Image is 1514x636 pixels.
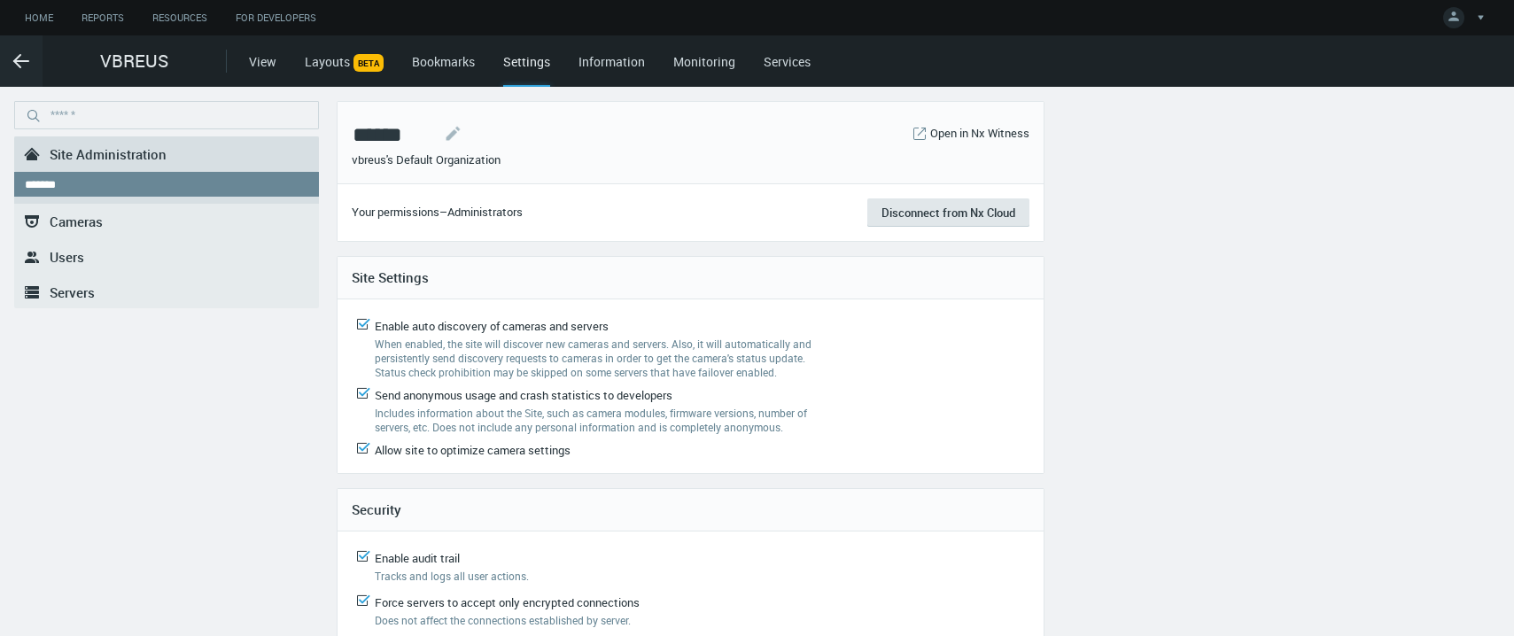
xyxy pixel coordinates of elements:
[764,53,811,70] a: Services
[375,387,672,403] span: Send anonymous usage and crash statistics to developers
[375,594,640,610] span: Force servers to accept only encrypted connections
[375,613,631,627] span: Does not affect the connections established by server.
[412,53,475,70] a: Bookmarks
[67,7,138,29] a: Reports
[305,53,384,70] a: LayoutsBETA
[50,213,103,230] span: Cameras
[50,283,95,301] span: Servers
[353,54,384,72] span: BETA
[11,7,67,29] a: Home
[439,204,447,220] span: –
[100,48,168,74] span: VBREUS
[352,269,1029,285] h4: Site Settings
[578,53,645,70] a: Information
[375,569,812,583] label: Tracks and logs all user actions.
[930,125,1029,143] a: Open in Nx Witness
[221,7,330,29] a: For Developers
[138,7,221,29] a: Resources
[352,151,501,169] span: vbreus's Default Organization
[503,52,550,87] div: Settings
[352,501,1029,517] h4: Security
[447,204,523,220] span: Administrators
[673,53,735,70] a: Monitoring
[375,550,460,566] span: Enable audit trail
[375,337,827,379] label: When enabled, the site will discover new cameras and servers. Also, it will automatically and per...
[375,442,571,458] span: Allow site to optimize camera settings
[249,53,276,70] a: View
[867,198,1029,227] button: Disconnect from Nx Cloud
[352,204,439,220] span: Your permissions
[375,406,827,434] label: Includes information about the Site, such as camera modules, firmware versions, number of servers...
[50,145,167,163] span: Site Administration
[375,318,609,334] span: Enable auto discovery of cameras and servers
[50,248,84,266] span: Users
